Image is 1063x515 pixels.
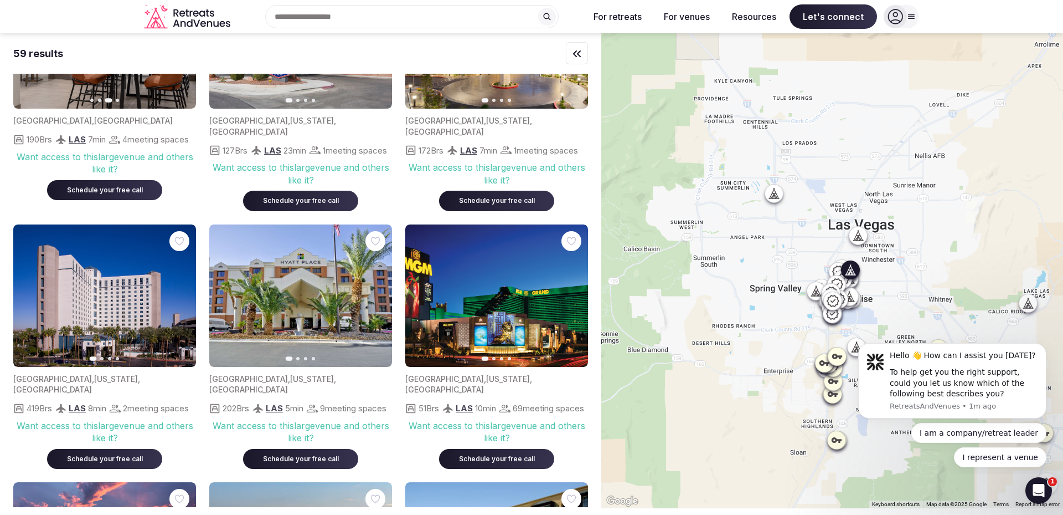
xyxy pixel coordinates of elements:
button: Go to slide 2 [296,99,300,102]
span: [GEOGRAPHIC_DATA] [94,116,173,125]
span: 1 meeting spaces [323,145,387,156]
span: 23 min [283,145,306,156]
div: 59 results [13,47,63,60]
span: 172 Brs [419,145,443,156]
span: , [288,116,290,125]
a: Schedule your free call [243,452,358,463]
span: [US_STATE] [94,374,138,384]
span: Let's connect [789,4,877,29]
button: For venues [655,4,719,29]
span: 8 min [88,402,106,414]
button: Go to slide 2 [492,99,496,102]
span: LAS [69,403,86,414]
span: [GEOGRAPHIC_DATA] [209,127,288,136]
a: Schedule your free call [439,452,554,463]
button: Go to slide 1 [286,356,293,361]
span: , [530,374,532,384]
span: [GEOGRAPHIC_DATA] [209,374,288,384]
button: Go to slide 2 [296,357,300,360]
span: 7 min [479,145,497,156]
button: Go to slide 4 [312,99,315,102]
span: [US_STATE] [290,374,334,384]
span: Map data ©2025 Google [926,501,987,507]
span: 202 Brs [223,402,249,414]
img: Featured image for venue [209,225,392,367]
span: [GEOGRAPHIC_DATA] [13,385,92,394]
span: , [334,374,336,384]
span: [US_STATE] [486,374,530,384]
iframe: Intercom notifications message [842,333,1063,474]
span: LAS [264,145,281,156]
button: Go to slide 1 [90,99,94,102]
div: Want access to this large venue and others like it? [405,420,588,445]
a: Open this area in Google Maps (opens a new window) [604,494,641,508]
img: Google [604,494,641,508]
div: Want access to this large venue and others like it? [209,161,392,186]
button: Go to slide 4 [312,357,315,360]
span: [GEOGRAPHIC_DATA] [209,385,288,394]
span: LAS [460,145,477,156]
span: 190 Brs [27,134,52,145]
span: 10 min [475,402,496,414]
span: [GEOGRAPHIC_DATA] [405,116,484,125]
span: [GEOGRAPHIC_DATA] [13,116,92,125]
span: 1 [1048,477,1057,486]
div: Schedule your free call [60,455,149,464]
span: [GEOGRAPHIC_DATA] [405,385,484,394]
button: Go to slide 1 [286,99,293,103]
button: Go to slide 4 [116,357,119,360]
img: Featured image for venue [13,225,196,367]
span: , [138,374,140,384]
span: [US_STATE] [486,116,530,125]
button: Go to slide 4 [508,99,511,102]
span: 1 meeting spaces [514,145,578,156]
span: , [484,374,486,384]
a: Schedule your free call [47,183,162,195]
span: , [288,374,290,384]
button: Go to slide 1 [482,99,489,103]
div: Schedule your free call [256,196,345,206]
svg: Retreats and Venues company logo [144,4,233,29]
span: 69 meeting spaces [513,402,584,414]
button: Go to slide 3 [304,357,307,360]
button: Go to slide 2 [492,357,496,360]
div: Want access to this large venue and others like it? [13,420,196,445]
span: 2 meeting spaces [123,402,189,414]
span: , [484,116,486,125]
div: Want access to this large venue and others like it? [209,420,392,445]
div: Schedule your free call [256,455,345,464]
div: Schedule your free call [60,186,149,195]
button: Go to slide 1 [90,356,97,361]
button: Go to slide 3 [500,99,503,102]
button: Go to slide 3 [500,357,503,360]
span: [GEOGRAPHIC_DATA] [209,116,288,125]
span: , [92,374,94,384]
span: [GEOGRAPHIC_DATA] [405,374,484,384]
div: Want access to this large venue and others like it? [13,151,196,176]
div: Want access to this large venue and others like it? [405,161,588,186]
button: Resources [723,4,785,29]
span: 5 min [285,402,303,414]
button: Keyboard shortcuts [872,501,920,508]
span: 127 Brs [223,145,247,156]
a: Terms (opens in new tab) [993,501,1009,507]
span: LAS [266,403,283,414]
span: LAS [69,134,86,145]
span: , [334,116,336,125]
div: Schedule your free call [452,455,541,464]
iframe: Intercom live chat [1025,477,1052,504]
span: [GEOGRAPHIC_DATA] [405,127,484,136]
span: [GEOGRAPHIC_DATA] [13,374,92,384]
button: Go to slide 3 [108,357,111,360]
a: Report a map error [1015,501,1060,507]
span: 9 meeting spaces [320,402,386,414]
button: Go to slide 3 [304,99,307,102]
a: Schedule your free call [47,452,162,463]
button: Go to slide 1 [482,356,489,361]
